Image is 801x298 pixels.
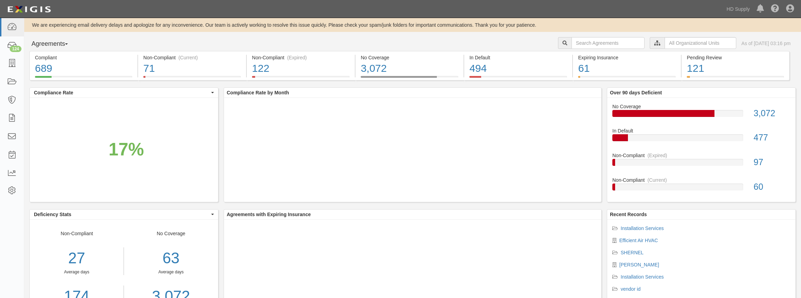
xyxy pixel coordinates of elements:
button: Compliance Rate [30,88,218,97]
div: 3,072 [361,61,458,76]
b: Over 90 days Deficient [610,90,662,95]
div: 3,072 [748,107,795,120]
span: Deficiency Stats [34,211,209,218]
a: Efficient Air HVAC [619,238,658,243]
div: No Coverage [607,103,795,110]
div: Expiring Insurance [578,54,676,61]
div: In Default [469,54,567,61]
input: All Organizational Units [665,37,736,49]
img: logo-5460c22ac91f19d4615b14bd174203de0afe785f0fc80cf4dbbc73dc1793850b.png [5,3,53,16]
div: 97 [748,156,795,169]
div: We are experiencing email delivery delays and apologize for any inconvenience. Our team is active... [24,22,801,28]
div: 63 [129,247,213,269]
button: Deficiency Stats [30,210,218,219]
div: 121 [687,61,784,76]
div: 17% [109,137,144,162]
a: Expiring Insurance61 [573,76,681,82]
div: Non-Compliant (Current) [143,54,241,61]
div: 71 [143,61,241,76]
div: 27 [30,247,124,269]
div: Average days [30,269,124,275]
input: Search Agreements [571,37,645,49]
div: (Expired) [647,152,667,159]
a: No Coverage3,072 [612,103,790,128]
div: In Default [607,127,795,134]
a: Non-Compliant(Current)60 [612,177,790,196]
a: SHERNEL [621,250,643,255]
div: 494 [469,61,567,76]
a: Pending Review121 [682,76,790,82]
div: (Current) [178,54,198,61]
span: Compliance Rate [34,89,209,96]
div: Pending Review [687,54,784,61]
div: Non-Compliant [607,177,795,184]
div: Non-Compliant [607,152,795,159]
div: (Expired) [287,54,307,61]
a: In Default477 [612,127,790,152]
a: Compliant689 [29,76,137,82]
b: Recent Records [610,212,647,217]
div: No Coverage [361,54,458,61]
a: Installation Services [621,274,664,280]
a: No Coverage3,072 [355,76,463,82]
div: 60 [748,181,795,193]
a: [PERSON_NAME] [619,262,659,267]
a: In Default494 [464,76,572,82]
i: Help Center - Complianz [771,5,779,13]
a: Non-Compliant(Current)71 [138,76,246,82]
div: Average days [129,269,213,275]
a: Non-Compliant(Expired)122 [247,76,355,82]
div: 689 [35,61,132,76]
a: vendor id [621,286,641,292]
div: Non-Compliant (Expired) [252,54,350,61]
b: Agreements with Expiring Insurance [227,212,311,217]
div: 61 [578,61,676,76]
div: Compliant [35,54,132,61]
b: Compliance Rate by Month [227,90,289,95]
a: Installation Services [621,225,664,231]
div: (Current) [647,177,667,184]
div: As of [DATE] 03:16 pm [741,40,791,47]
a: HD Supply [723,2,753,16]
div: 122 [252,61,350,76]
div: 477 [748,131,795,144]
button: Agreements [29,37,81,51]
div: 124 [10,46,21,52]
a: Non-Compliant(Expired)97 [612,152,790,177]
